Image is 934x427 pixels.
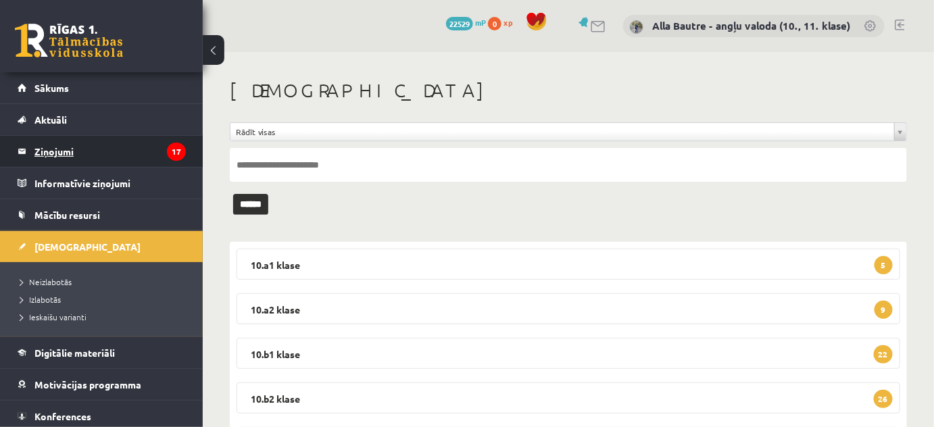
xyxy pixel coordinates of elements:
a: [DEMOGRAPHIC_DATA] [18,231,186,262]
span: Rādīt visas [236,123,889,141]
a: Rīgas 1. Tālmācības vidusskola [15,24,123,57]
span: 9 [875,301,893,319]
a: Motivācijas programma [18,369,186,400]
a: Rādīt visas [230,123,906,141]
a: Informatīvie ziņojumi [18,168,186,199]
a: 0 xp [488,17,519,28]
legend: Ziņojumi [34,136,186,167]
a: Ieskaišu varianti [20,311,189,323]
span: Ieskaišu varianti [20,311,87,322]
span: Digitālie materiāli [34,347,115,359]
span: Konferences [34,410,91,422]
a: Ziņojumi17 [18,136,186,167]
span: 22 [874,345,893,363]
a: Digitālie materiāli [18,337,186,368]
span: Neizlabotās [20,276,72,287]
span: Sākums [34,82,69,94]
legend: Informatīvie ziņojumi [34,168,186,199]
img: Alla Bautre - angļu valoda (10., 11. klase) [630,20,643,34]
h1: [DEMOGRAPHIC_DATA] [230,79,907,102]
a: Mācību resursi [18,199,186,230]
i: 17 [167,143,186,161]
span: Aktuāli [34,114,67,126]
span: xp [503,17,512,28]
span: 22529 [446,17,473,30]
a: Sākums [18,72,186,103]
legend: 10.a2 klase [237,293,900,324]
span: 26 [874,390,893,408]
span: [DEMOGRAPHIC_DATA] [34,241,141,253]
span: Izlabotās [20,294,61,305]
a: Neizlabotās [20,276,189,288]
a: Izlabotās [20,293,189,305]
legend: 10.b2 klase [237,382,900,413]
a: Aktuāli [18,104,186,135]
span: 0 [488,17,501,30]
span: Mācību resursi [34,209,100,221]
a: Alla Bautre - angļu valoda (10., 11. klase) [652,19,850,32]
span: Motivācijas programma [34,378,141,391]
legend: 10.a1 klase [237,249,900,280]
span: 5 [875,256,893,274]
span: mP [475,17,486,28]
legend: 10.b1 klase [237,338,900,369]
a: 22529 mP [446,17,486,28]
